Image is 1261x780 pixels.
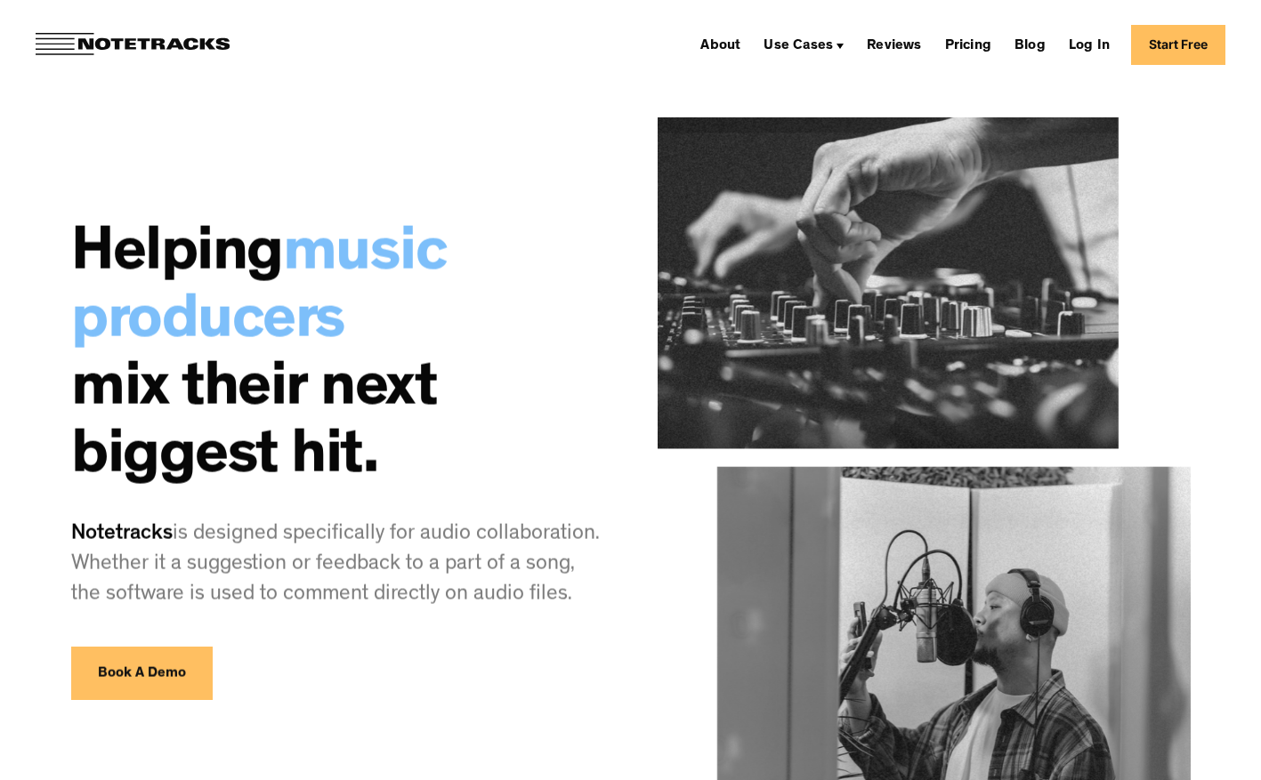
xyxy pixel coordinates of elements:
[71,223,604,494] h2: Helping mix their next biggest hit.
[693,30,748,59] a: About
[71,520,604,611] p: is designed specifically for audio collaboration. Whether it a suggestion or feedback to a part o...
[71,525,173,546] span: Notetracks
[860,30,928,59] a: Reviews
[764,39,833,53] div: Use Cases
[1007,30,1053,59] a: Blog
[938,30,998,59] a: Pricing
[71,647,213,700] a: Book A Demo
[71,226,446,356] span: music producers
[1062,30,1117,59] a: Log In
[1131,25,1225,65] a: Start Free
[756,30,851,59] div: Use Cases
